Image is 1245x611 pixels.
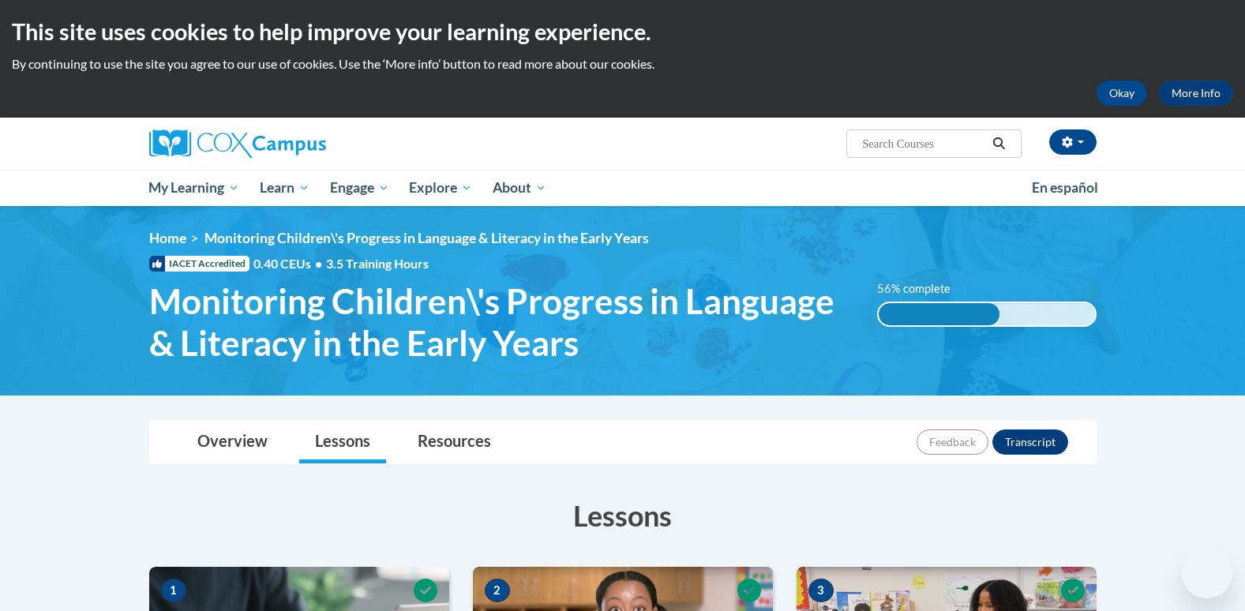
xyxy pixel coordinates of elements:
img: Cox Campus [149,129,326,158]
div: Main menu [126,170,1120,206]
span: 3 [808,579,834,602]
span: Monitoring Children\'s Progress in Language & Literacy in the Early Years [204,230,649,246]
span: En español [1032,179,1098,196]
iframe: Button to launch messaging window [1182,548,1232,598]
span: 3.5 Training Hours [326,256,429,271]
button: Transcript [992,429,1068,455]
a: About [482,170,557,206]
span: Monitoring Children\'s Progress in Language & Literacy in the Early Years [149,280,854,364]
span: Explore [409,178,472,197]
span: My Learning [148,178,239,197]
h3: Lessons [149,496,1097,535]
input: Search Courses [861,134,987,153]
button: Search [987,134,1011,153]
a: En español [1022,171,1108,204]
a: Cox Campus [149,129,449,158]
span: About [493,178,546,197]
button: Okay [1097,81,1147,106]
span: 0.40 CEUs [253,255,326,272]
a: Resources [402,422,507,463]
button: Account Settings [1049,129,1097,155]
a: Lessons [299,422,386,463]
h2: This site uses cookies to help improve your learning experience. [12,16,1233,47]
span: Engage [330,178,389,197]
button: Feedback [917,429,988,455]
span: 2 [485,579,510,602]
label: 56% complete [877,280,968,298]
a: More Info [1159,81,1233,106]
span: • [315,256,322,271]
span: Learn [260,178,309,197]
a: Home [149,230,186,246]
span: IACET Accredited [149,256,249,272]
p: By continuing to use the site you agree to our use of cookies. Use the ‘More info’ button to read... [12,55,1233,73]
a: My Learning [139,170,250,206]
a: Overview [182,422,283,463]
a: Engage [320,170,399,206]
div: 56% complete [879,303,999,325]
a: Learn [249,170,320,206]
span: 1 [161,579,186,602]
a: Explore [399,170,482,206]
